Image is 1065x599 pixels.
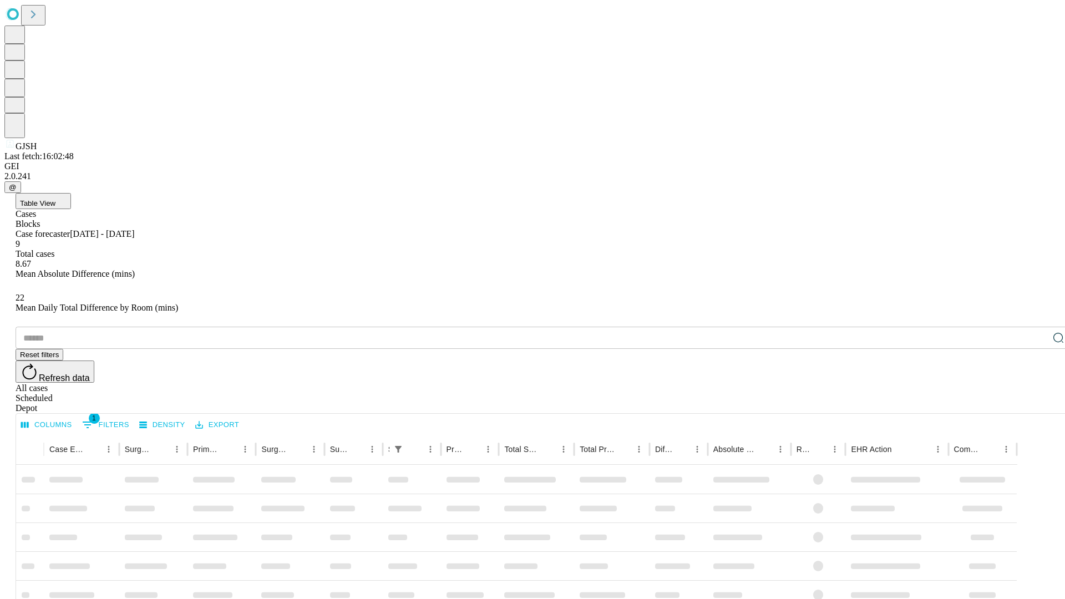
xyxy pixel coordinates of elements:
[261,445,289,454] div: Surgery Name
[20,199,55,207] span: Table View
[20,351,59,359] span: Reset filters
[154,441,169,457] button: Sort
[364,441,380,457] button: Menu
[16,361,94,383] button: Refresh data
[16,249,54,258] span: Total cases
[125,445,153,454] div: Surgeon Name
[757,441,773,457] button: Sort
[16,303,178,312] span: Mean Daily Total Difference by Room (mins)
[390,441,406,457] button: Show filters
[291,441,306,457] button: Sort
[407,441,423,457] button: Sort
[689,441,705,457] button: Menu
[4,161,1061,171] div: GEI
[580,445,615,454] div: Total Predicted Duration
[9,183,17,191] span: @
[465,441,480,457] button: Sort
[16,293,24,302] span: 22
[79,416,132,434] button: Show filters
[169,441,185,457] button: Menu
[4,171,1061,181] div: 2.0.241
[773,441,788,457] button: Menu
[504,445,539,454] div: Total Scheduled Duration
[70,229,134,238] span: [DATE] - [DATE]
[237,441,253,457] button: Menu
[16,349,63,361] button: Reset filters
[655,445,673,454] div: Difference
[16,259,31,268] span: 8.67
[306,441,322,457] button: Menu
[16,141,37,151] span: GJSH
[16,193,71,209] button: Table View
[616,441,631,457] button: Sort
[4,151,74,161] span: Last fetch: 16:02:48
[827,441,843,457] button: Menu
[556,441,571,457] button: Menu
[330,445,348,454] div: Surgery Date
[998,441,1014,457] button: Menu
[192,417,242,434] button: Export
[18,417,75,434] button: Select columns
[16,269,135,278] span: Mean Absolute Difference (mins)
[954,445,982,454] div: Comments
[930,441,946,457] button: Menu
[797,445,811,454] div: Resolved in EHR
[851,445,891,454] div: EHR Action
[101,441,116,457] button: Menu
[193,445,221,454] div: Primary Service
[4,181,21,193] button: @
[447,445,464,454] div: Predicted In Room Duration
[983,441,998,457] button: Sort
[390,441,406,457] div: 1 active filter
[893,441,909,457] button: Sort
[812,441,827,457] button: Sort
[222,441,237,457] button: Sort
[49,445,84,454] div: Case Epic Id
[631,441,647,457] button: Menu
[674,441,689,457] button: Sort
[540,441,556,457] button: Sort
[349,441,364,457] button: Sort
[136,417,188,434] button: Density
[480,441,496,457] button: Menu
[16,239,20,248] span: 9
[16,229,70,238] span: Case forecaster
[388,445,389,454] div: Scheduled In Room Duration
[713,445,756,454] div: Absolute Difference
[85,441,101,457] button: Sort
[89,413,100,424] span: 1
[423,441,438,457] button: Menu
[39,373,90,383] span: Refresh data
